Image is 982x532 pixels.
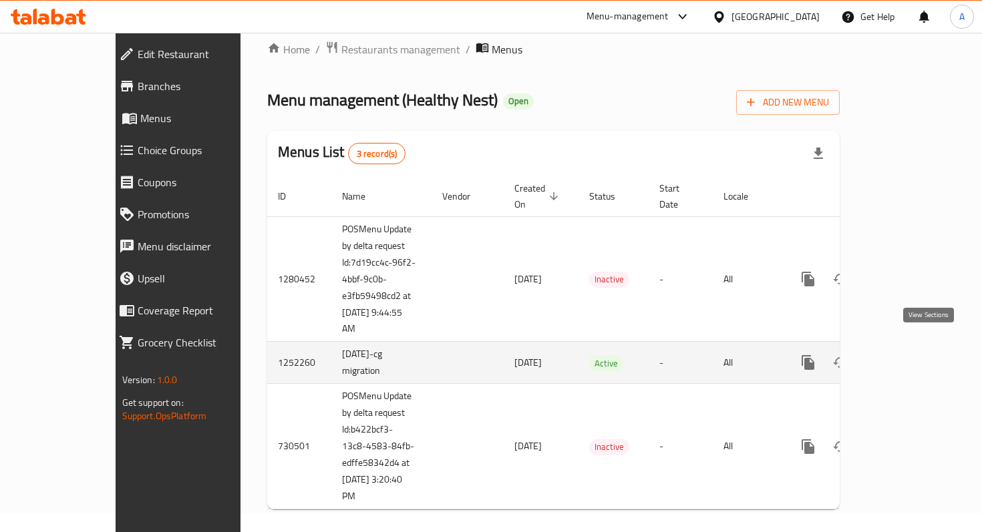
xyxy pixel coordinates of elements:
[659,180,697,212] span: Start Date
[514,437,542,455] span: [DATE]
[140,110,269,126] span: Menus
[267,342,331,384] td: 1252260
[649,384,713,509] td: -
[138,142,269,158] span: Choice Groups
[792,431,824,463] button: more
[959,9,965,24] span: A
[331,342,432,384] td: [DATE]-cg migration
[824,431,856,463] button: Change Status
[138,238,269,254] span: Menu disclaimer
[349,148,405,160] span: 3 record(s)
[138,174,269,190] span: Coupons
[267,176,931,510] table: enhanced table
[122,407,207,425] a: Support.OpsPlatform
[466,41,470,57] li: /
[138,206,269,222] span: Promotions
[331,384,432,509] td: POSMenu Update by delta request Id:b422bcf3-13c8-4583-84fb-edffe58342d4 at [DATE] 3:20:40 PM
[138,334,269,350] span: Grocery Checklist
[331,216,432,342] td: POSMenu Update by delta request Id:7d19cc4c-96f2-4bbf-9c0b-e3fb59498cd2 at [DATE] 9:44:55 AM
[824,346,856,378] button: Change Status
[267,216,331,342] td: 1280452
[589,272,629,287] span: Inactive
[267,85,498,115] span: Menu management ( Healthy Nest )
[267,41,840,58] nav: breadcrumb
[108,134,279,166] a: Choice Groups
[108,70,279,102] a: Branches
[108,38,279,70] a: Edit Restaurant
[713,216,782,342] td: All
[348,143,406,164] div: Total records count
[138,78,269,94] span: Branches
[108,198,279,230] a: Promotions
[589,356,623,371] span: Active
[342,188,383,204] span: Name
[514,270,542,288] span: [DATE]
[122,394,184,411] span: Get support on:
[325,41,460,58] a: Restaurants management
[589,439,629,455] span: Inactive
[341,41,460,57] span: Restaurants management
[649,216,713,342] td: -
[802,138,834,170] div: Export file
[589,355,623,371] div: Active
[108,326,279,358] a: Grocery Checklist
[278,142,405,164] h2: Menus List
[514,180,562,212] span: Created On
[108,262,279,294] a: Upsell
[108,102,279,134] a: Menus
[157,371,178,388] span: 1.0.0
[108,166,279,198] a: Coupons
[589,188,633,204] span: Status
[824,263,856,295] button: Change Status
[649,342,713,384] td: -
[138,302,269,318] span: Coverage Report
[736,90,840,115] button: Add New Menu
[315,41,320,57] li: /
[514,354,542,371] span: [DATE]
[138,270,269,286] span: Upsell
[713,342,782,384] td: All
[108,230,279,262] a: Menu disclaimer
[731,9,820,24] div: [GEOGRAPHIC_DATA]
[782,176,931,217] th: Actions
[589,272,629,288] div: Inactive
[503,93,534,109] div: Open
[492,41,522,57] span: Menus
[792,263,824,295] button: more
[587,9,669,25] div: Menu-management
[108,294,279,326] a: Coverage Report
[442,188,488,204] span: Vendor
[792,346,824,378] button: more
[723,188,766,204] span: Locale
[747,94,829,111] span: Add New Menu
[122,371,155,388] span: Version:
[278,188,303,204] span: ID
[267,384,331,509] td: 730501
[267,41,310,57] a: Home
[713,384,782,509] td: All
[503,95,534,107] span: Open
[138,46,269,62] span: Edit Restaurant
